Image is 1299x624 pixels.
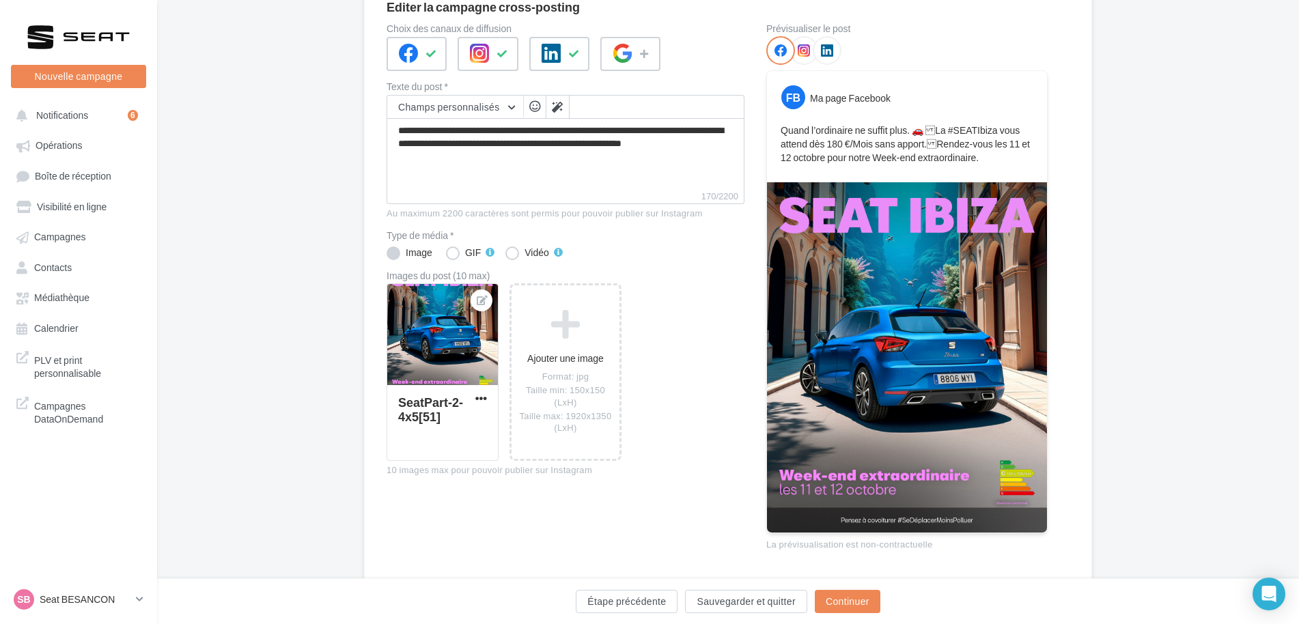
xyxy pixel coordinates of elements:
[387,96,523,119] button: Champs personnalisés
[8,194,149,218] a: Visibilité en ligne
[766,24,1048,33] div: Prévisualiser le post
[11,586,146,612] a: SB Seat BESANCON
[398,101,500,113] span: Champs personnalisés
[34,231,86,243] span: Campagnes
[8,285,149,309] a: Médiathèque
[8,345,149,386] a: PLV et print personnalisable
[8,391,149,431] a: Campagnes DataOnDemand
[685,590,807,613] button: Sauvegarder et quitter
[8,132,149,157] a: Opérations
[35,170,111,182] span: Boîte de réception
[128,110,138,121] div: 6
[36,109,88,121] span: Notifications
[34,261,72,273] span: Contacts
[8,224,149,249] a: Campagnes
[8,163,149,188] a: Boîte de réception
[8,255,149,279] a: Contacts
[8,315,149,340] a: Calendrier
[34,292,89,304] span: Médiathèque
[406,248,432,257] div: Image
[34,322,79,334] span: Calendrier
[17,593,30,606] span: SB
[387,82,744,91] label: Texte du post *
[387,231,744,240] label: Type de média *
[815,590,880,613] button: Continuer
[766,533,1048,551] div: La prévisualisation est non-contractuelle
[387,1,580,13] div: Editer la campagne cross-posting
[40,593,130,606] p: Seat BESANCON
[11,65,146,88] button: Nouvelle campagne
[465,248,481,257] div: GIF
[36,140,82,152] span: Opérations
[781,124,1033,165] p: Quand l’ordinaire ne suffit plus. 🚗 La #SEATIbiza vous attend dès 180 €/Mois sans apport. Rendez-...
[8,102,143,127] button: Notifications 6
[387,24,744,33] label: Choix des canaux de diffusion
[398,395,463,424] div: SeatPart-2-4x5[51]
[387,189,744,204] label: 170/2200
[34,397,141,426] span: Campagnes DataOnDemand
[1253,578,1285,610] div: Open Intercom Messenger
[576,590,678,613] button: Étape précédente
[387,271,744,281] div: Images du post (10 max)
[387,464,744,477] div: 10 images max pour pouvoir publier sur Instagram
[781,85,805,109] div: FB
[810,91,891,105] div: Ma page Facebook
[387,208,744,220] div: Au maximum 2200 caractères sont permis pour pouvoir publier sur Instagram
[525,248,549,257] div: Vidéo
[37,201,107,212] span: Visibilité en ligne
[34,351,141,380] span: PLV et print personnalisable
